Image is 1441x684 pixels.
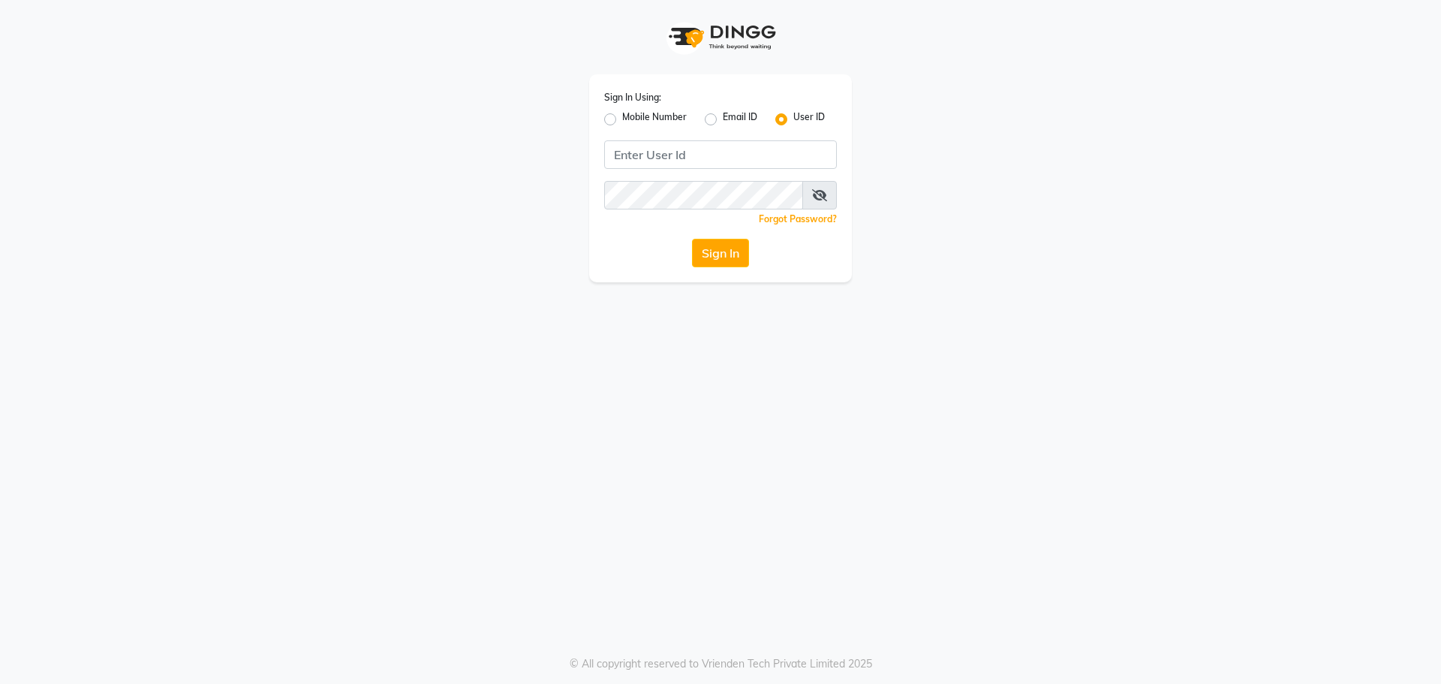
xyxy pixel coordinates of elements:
label: Mobile Number [622,110,687,128]
label: Email ID [723,110,757,128]
input: Username [604,181,803,209]
label: User ID [793,110,825,128]
label: Sign In Using: [604,91,661,104]
input: Username [604,140,837,169]
button: Sign In [692,239,749,267]
a: Forgot Password? [759,213,837,224]
img: logo1.svg [660,15,781,59]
